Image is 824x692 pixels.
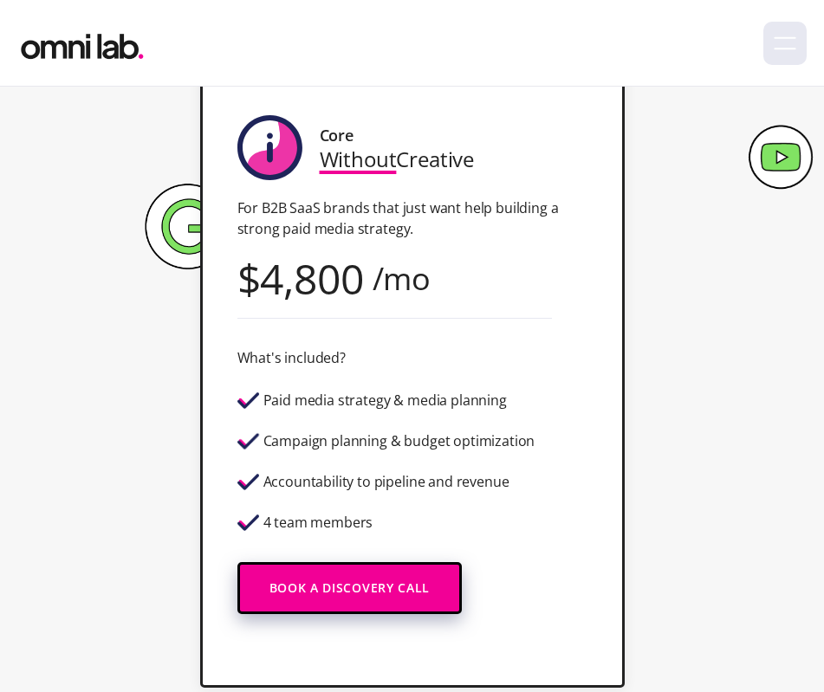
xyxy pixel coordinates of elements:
[263,434,535,449] div: Campaign planning & budget optimization
[263,393,507,408] div: Paid media strategy & media planning
[320,145,397,173] span: Without
[512,491,824,692] iframe: Chat Widget
[17,22,147,64] img: Omni Lab: B2B SaaS Demand Generation Agency
[373,267,431,290] div: /mo
[237,562,463,614] a: Book a Discovery Call
[237,197,587,239] p: For B2B SaaS brands that just want help building a strong paid media strategy.
[237,267,261,290] div: $
[320,147,475,171] div: Creative
[237,346,346,370] div: What's included?
[17,22,147,64] a: home
[263,475,509,489] div: Accountability to pipeline and revenue
[263,515,373,530] div: 4 team members
[260,267,363,290] div: 4,800
[320,124,354,147] div: Core
[763,22,807,65] div: menu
